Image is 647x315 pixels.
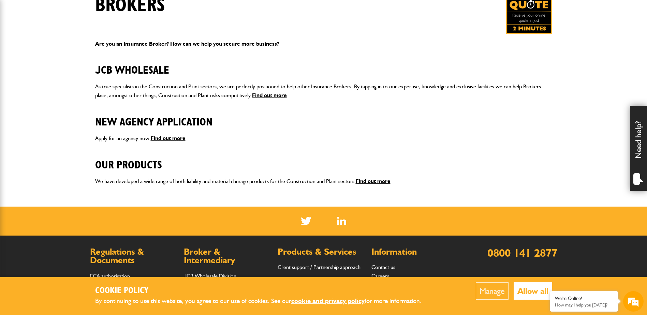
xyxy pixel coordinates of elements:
[278,247,365,256] h2: Products & Services
[514,282,552,300] button: Allow all
[337,217,346,225] a: LinkedIn
[291,297,365,305] a: cookie and privacy policy
[301,217,311,225] img: Twitter
[278,264,361,270] a: Client support / Partnership approach
[151,135,186,141] a: Find out more
[184,247,271,265] h2: Broker & Intermediary
[95,148,552,171] h2: Our Products
[337,217,346,225] img: Linked In
[95,54,552,77] h2: JCB Wholesale
[487,246,557,259] a: 0800 141 2877
[95,286,433,296] h2: Cookie Policy
[95,177,552,186] p: We have developed a wide range of both liability and material damage products for the Constructio...
[95,105,552,129] h2: New Agency Application
[371,273,389,279] a: Careers
[95,82,552,100] p: As true specialists in the Construction and Plant sectors, we are perfectly positioned to help ot...
[90,247,177,265] h2: Regulations & Documents
[95,134,552,143] p: Apply for an agency now. ...
[95,40,552,48] p: Are you an Insurance Broker? How can we help you secure more business?
[184,273,236,279] a: JCB Wholesale Division
[555,302,613,307] p: How may I help you today?
[555,296,613,301] div: We're Online!
[95,296,433,306] p: By continuing to use this website, you agree to our use of cookies. See our for more information.
[371,264,395,270] a: Contact us
[630,106,647,191] div: Need help?
[476,282,509,300] button: Manage
[371,247,458,256] h2: Information
[90,273,130,279] a: FCA authorisation
[252,92,287,99] a: Find out more
[356,178,391,184] a: Find out more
